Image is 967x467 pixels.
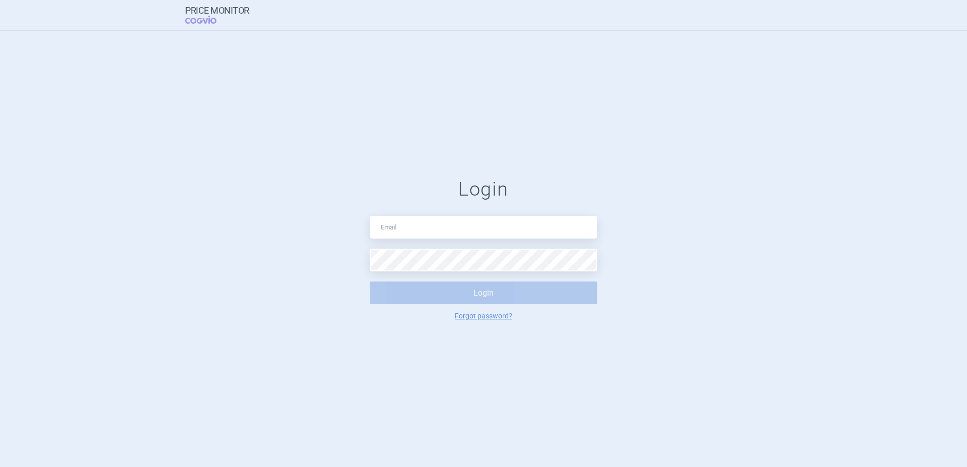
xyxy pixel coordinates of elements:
a: Forgot password? [455,312,512,319]
h1: Login [370,178,597,201]
span: COGVIO [185,16,231,24]
a: Price MonitorCOGVIO [185,6,249,25]
input: Email [370,216,597,239]
strong: Price Monitor [185,6,249,16]
button: Login [370,282,597,304]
